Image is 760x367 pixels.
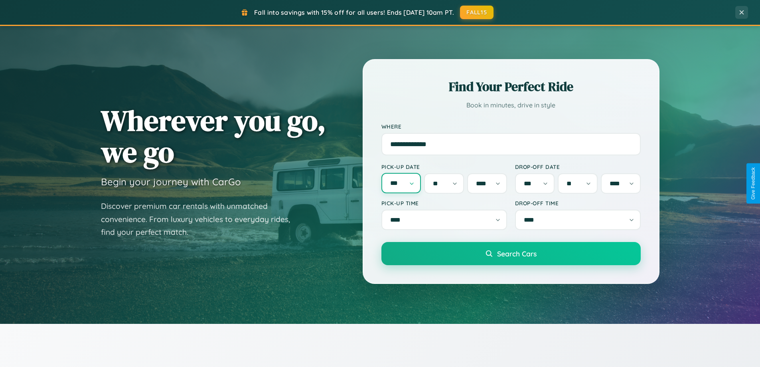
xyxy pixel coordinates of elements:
[381,242,641,265] button: Search Cars
[381,78,641,95] h2: Find Your Perfect Ride
[101,200,300,239] p: Discover premium car rentals with unmatched convenience. From luxury vehicles to everyday rides, ...
[497,249,537,258] span: Search Cars
[381,200,507,206] label: Pick-up Time
[750,167,756,200] div: Give Feedback
[515,200,641,206] label: Drop-off Time
[381,99,641,111] p: Book in minutes, drive in style
[254,8,454,16] span: Fall into savings with 15% off for all users! Ends [DATE] 10am PT.
[101,105,326,168] h1: Wherever you go, we go
[101,176,241,188] h3: Begin your journey with CarGo
[460,6,494,19] button: FALL15
[381,163,507,170] label: Pick-up Date
[515,163,641,170] label: Drop-off Date
[381,123,641,130] label: Where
